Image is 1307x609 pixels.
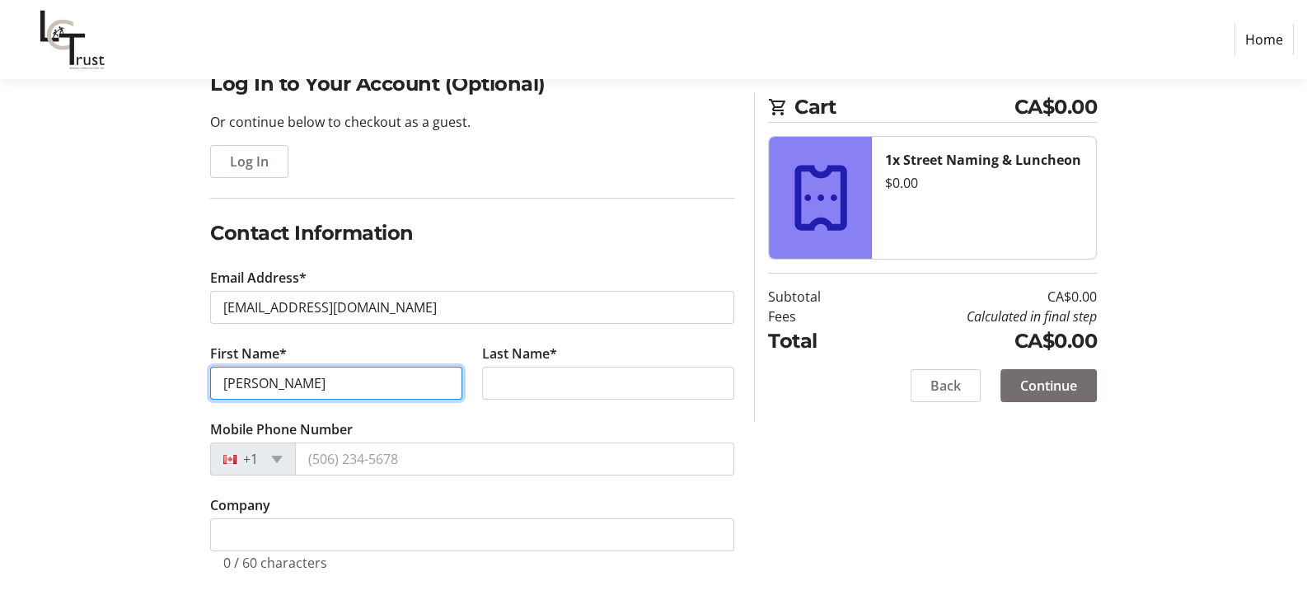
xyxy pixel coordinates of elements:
[210,218,734,248] h2: Contact Information
[210,344,287,363] label: First Name*
[1014,92,1098,122] span: CA$0.00
[210,69,734,99] h2: Log In to Your Account (Optional)
[863,326,1097,356] td: CA$0.00
[930,376,961,396] span: Back
[295,443,734,475] input: (506) 234-5678
[210,145,288,178] button: Log In
[210,268,307,288] label: Email Address*
[210,495,270,515] label: Company
[863,307,1097,326] td: Calculated in final step
[210,112,734,132] p: Or continue below to checkout as a guest.
[1020,376,1077,396] span: Continue
[885,151,1081,169] strong: 1x Street Naming & Luncheon
[794,92,1014,122] span: Cart
[230,152,269,171] span: Log In
[223,554,327,572] tr-character-limit: 0 / 60 characters
[768,287,863,307] td: Subtotal
[768,307,863,326] td: Fees
[13,7,130,73] img: LCT's Logo
[482,344,557,363] label: Last Name*
[768,326,863,356] td: Total
[210,419,353,439] label: Mobile Phone Number
[1234,24,1294,55] a: Home
[885,173,1083,193] div: $0.00
[1000,369,1097,402] button: Continue
[863,287,1097,307] td: CA$0.00
[911,369,981,402] button: Back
